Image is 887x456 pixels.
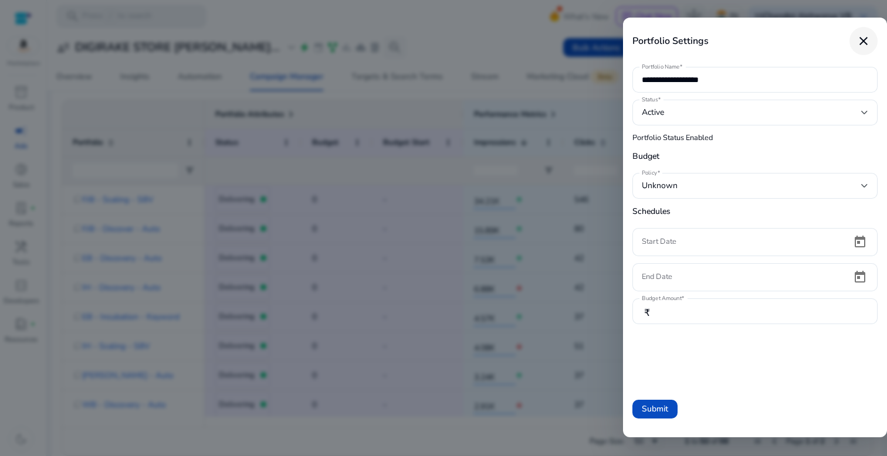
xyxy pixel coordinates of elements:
mat-label: Policy [642,169,657,177]
span: Submit [642,403,668,415]
h5: Schedules [632,206,878,217]
span: Unknown [642,180,678,191]
span: Active [642,107,664,118]
h5: Budget [632,151,878,162]
mat-label: Status [642,96,658,104]
mat-label: Budget Amount [642,294,682,302]
button: Submit [632,400,678,418]
button: Open calendar [846,228,874,256]
mat-icon: close [856,34,871,48]
mat-label: Portfolio Name [642,63,680,71]
form: Portfolio Status Enabled [632,64,878,381]
button: close dialog [849,27,878,55]
h4: Portfolio Settings [632,36,709,47]
button: Open calendar [846,263,874,291]
mat-icon: ₹ [634,307,661,316]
